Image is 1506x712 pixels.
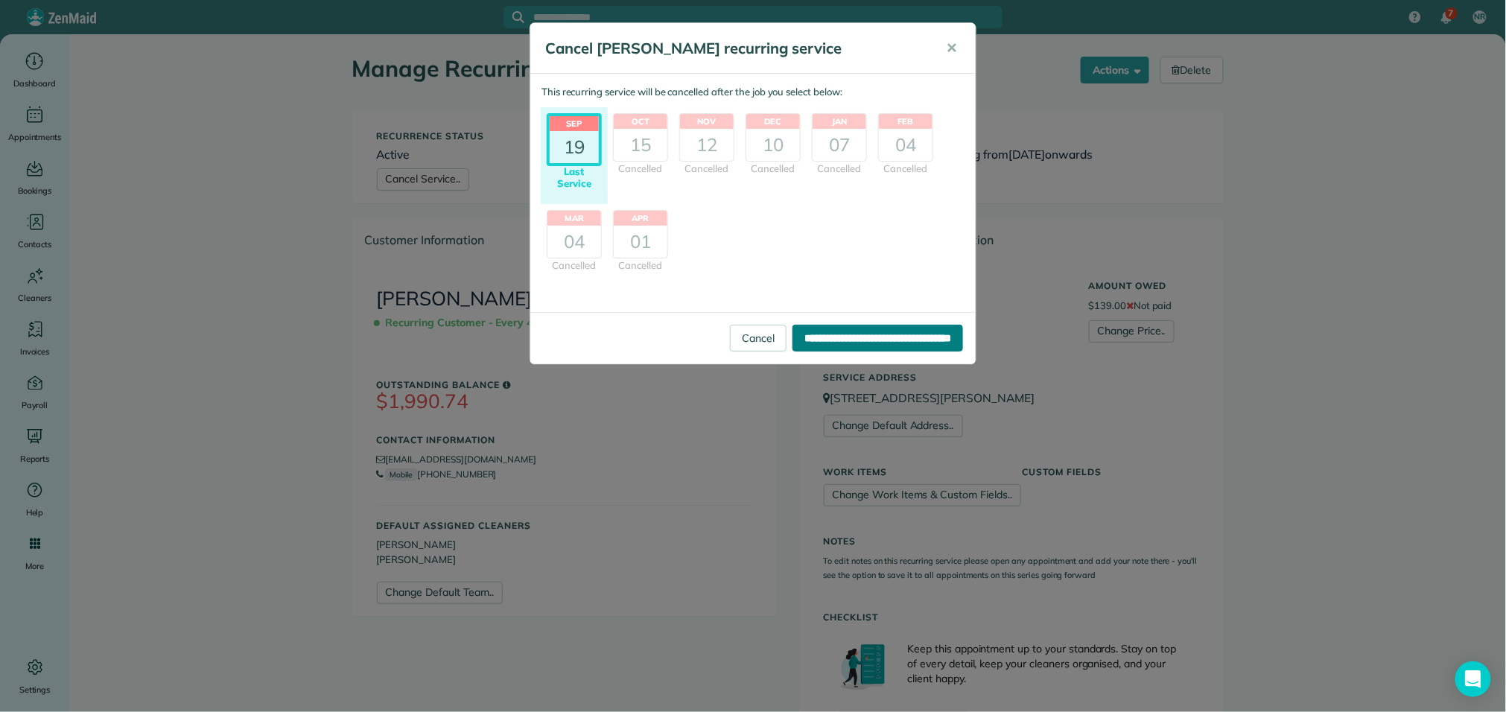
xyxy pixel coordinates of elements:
[545,38,925,59] h5: Cancel [PERSON_NAME] recurring service
[547,166,602,189] div: Last Service
[679,162,734,177] div: Cancelled
[746,114,800,130] header: Dec
[680,129,734,161] div: 12
[550,131,599,163] div: 19
[813,114,866,130] header: Jan
[746,129,800,161] div: 10
[680,114,734,130] header: Nov
[614,226,667,258] div: 01
[614,129,667,161] div: 15
[812,162,867,177] div: Cancelled
[946,39,957,57] span: ✕
[879,129,932,161] div: 04
[541,85,965,100] p: This recurring service will be cancelled after the job you select below:
[746,162,801,177] div: Cancelled
[879,114,932,130] header: Feb
[730,325,787,352] a: Cancel
[550,116,599,132] header: Sep
[813,129,866,161] div: 07
[613,162,668,177] div: Cancelled
[547,211,601,226] header: Mar
[547,226,601,258] div: 04
[613,258,668,273] div: Cancelled
[614,211,667,226] header: Apr
[547,258,602,273] div: Cancelled
[1455,661,1491,697] div: Open Intercom Messenger
[614,114,667,130] header: Oct
[878,162,933,177] div: Cancelled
